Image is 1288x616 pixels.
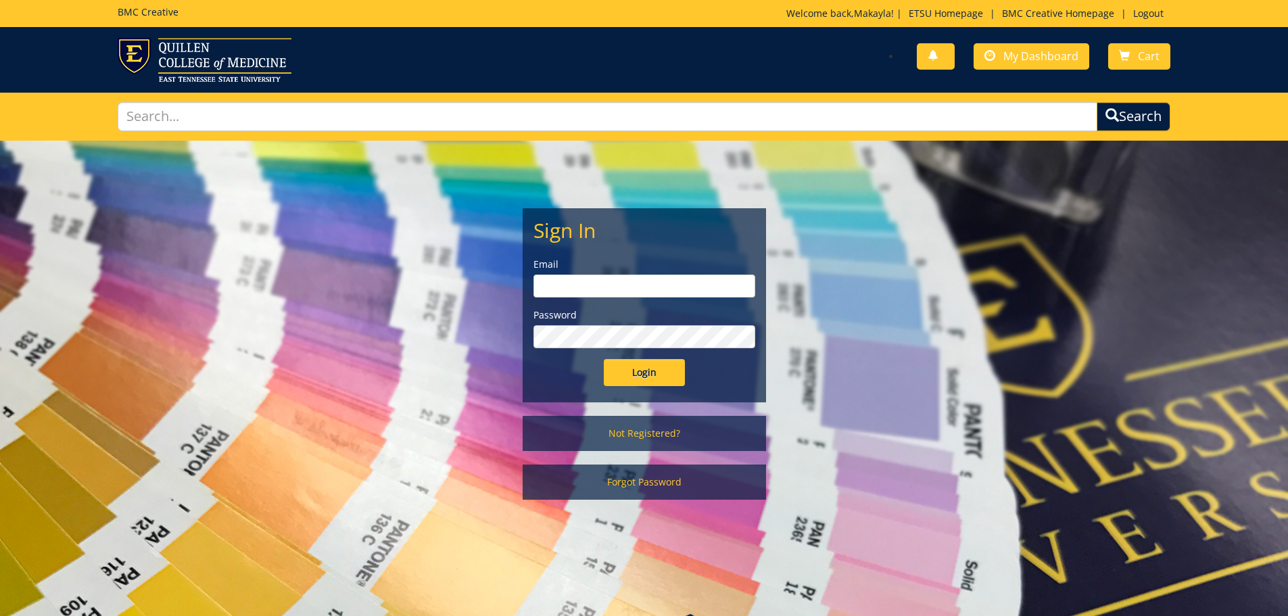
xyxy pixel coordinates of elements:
[1138,49,1160,64] span: Cart
[1126,7,1170,20] a: Logout
[118,38,291,82] img: ETSU logo
[1003,49,1078,64] span: My Dashboard
[1108,43,1170,70] a: Cart
[995,7,1121,20] a: BMC Creative Homepage
[786,7,1170,20] p: Welcome back, ! | | |
[533,219,755,241] h2: Sign In
[118,102,1098,131] input: Search...
[854,7,891,20] a: Makayla
[604,359,685,386] input: Login
[974,43,1089,70] a: My Dashboard
[118,7,178,17] h5: BMC Creative
[523,416,766,451] a: Not Registered?
[902,7,990,20] a: ETSU Homepage
[533,308,755,322] label: Password
[1097,102,1170,131] button: Search
[523,465,766,500] a: Forgot Password
[533,258,755,271] label: Email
